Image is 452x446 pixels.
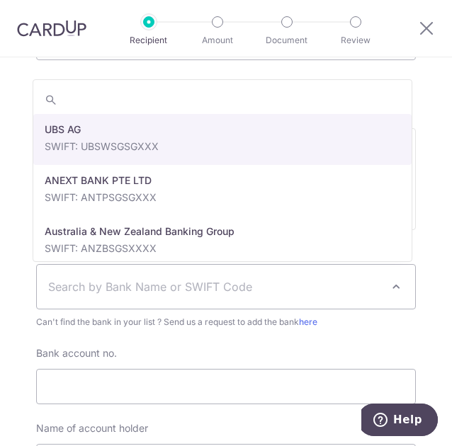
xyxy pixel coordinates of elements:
[48,278,381,295] span: Search by Bank Name or SWIFT Code
[327,33,384,47] p: Review
[36,421,148,435] label: Name of account holder
[45,241,400,256] p: SWIFT: ANZBSGSXXXX
[17,20,86,37] img: CardUp
[32,10,61,23] span: Help
[189,33,246,47] p: Amount
[120,33,177,47] p: Recipient
[45,139,400,154] p: SWIFT: UBSWSGSGXXX
[36,346,117,360] label: Bank account no.
[45,190,400,205] p: SWIFT: ANTPSGSGXXX
[45,224,400,239] p: Australia & New Zealand Banking Group
[299,316,317,327] a: here
[361,404,438,439] iframe: Opens a widget where you can find more information
[259,33,315,47] p: Document
[45,173,400,188] p: ANEXT BANK PTE LTD
[36,315,416,329] span: Can't find the bank in your list ? Send us a request to add the bank
[45,122,400,137] p: UBS AG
